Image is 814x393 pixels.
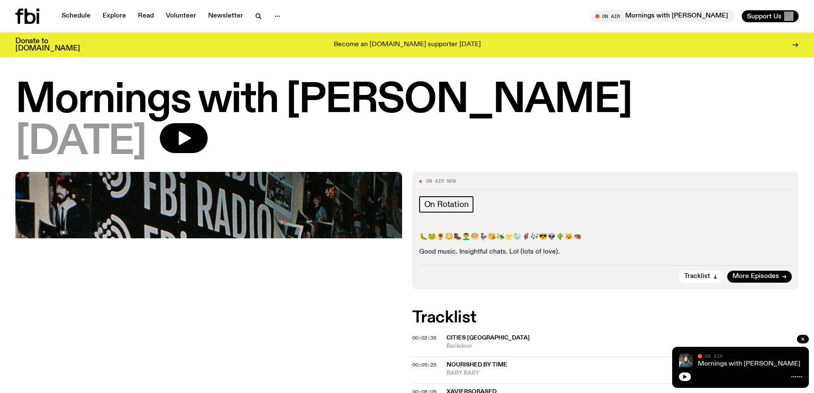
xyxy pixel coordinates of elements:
span: More Episodes [732,273,779,280]
button: Support Us [742,10,799,22]
span: Backdoor [447,342,799,350]
span: BABY BABY [447,369,799,377]
a: Schedule [56,10,96,22]
span: On Rotation [424,200,469,209]
img: Radio presenter Ben Hansen sits in front of a wall of photos and an fbi radio sign. Film photo. B... [679,354,693,367]
span: 00:05:25 [412,361,436,368]
span: Nourished By Time [447,362,507,368]
button: Tracklist [679,271,723,283]
span: Tracklist [684,273,710,280]
span: [DATE] [15,123,146,162]
a: Explore [97,10,131,22]
p: 🐛🐸🌻😳🥾💆‍♂️🥯🦆😘🫒🌝🦭🦸🎶😎👽🌵😼🦔 [419,233,792,241]
span: On Air [705,353,723,359]
p: Become an [DOMAIN_NAME] supporter [DATE] [334,41,481,49]
a: Volunteer [161,10,201,22]
h2: Tracklist [412,310,799,325]
a: More Episodes [727,271,792,283]
p: Good music. Insightful chats. Lol (lots of love). [419,248,792,256]
span: 00:02:35 [412,334,436,341]
span: On Air Now [426,179,456,183]
a: Mornings with [PERSON_NAME] [698,360,800,367]
a: Newsletter [203,10,248,22]
a: Read [133,10,159,22]
h3: Donate to [DOMAIN_NAME] [15,38,80,52]
a: On Rotation [419,196,474,213]
span: Support Us [747,12,782,20]
h1: Mornings with [PERSON_NAME] [15,81,799,120]
button: On AirMornings with [PERSON_NAME] [591,10,735,22]
span: Cities [GEOGRAPHIC_DATA] [447,335,530,341]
